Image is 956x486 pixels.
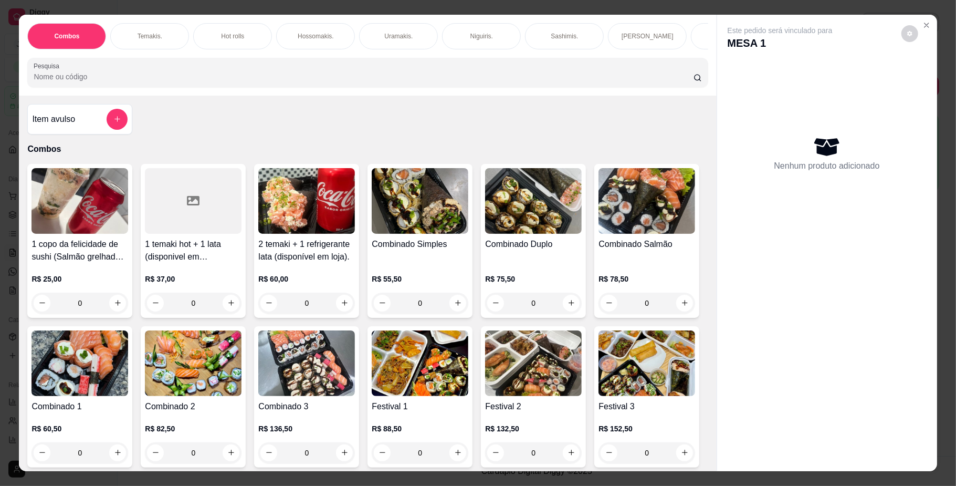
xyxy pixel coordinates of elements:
p: R$ 25,00 [31,274,128,284]
img: product-image [598,330,695,396]
button: increase-product-quantity [109,295,126,312]
p: Hossomakis. [298,32,334,40]
button: increase-product-quantity [109,444,126,461]
h4: Combinado Salmão [598,238,695,251]
p: R$ 60,50 [31,423,128,434]
img: product-image [372,168,468,234]
img: product-image [31,168,128,234]
img: product-image [485,330,582,396]
h4: Festival 3 [598,400,695,413]
p: [PERSON_NAME] [622,32,674,40]
h4: Festival 1 [372,400,468,413]
h4: Festival 2 [485,400,582,413]
button: decrease-product-quantity [147,444,164,461]
img: product-image [258,168,355,234]
h4: Combinado 1 [31,400,128,413]
p: R$ 82,50 [145,423,241,434]
button: add-separate-item [107,109,128,130]
button: decrease-product-quantity [147,295,164,312]
button: increase-product-quantity [336,444,353,461]
p: Combos [27,143,708,156]
h4: 1 copo da felicidade de sushi (Salmão grelhado) 200ml + 1 lata (disponivel em [GEOGRAPHIC_DATA]) [31,238,128,263]
img: product-image [258,330,355,396]
p: Hot rolls [221,32,244,40]
label: Pesquisa [34,61,63,70]
p: Este pedido será vinculado para [728,25,833,36]
p: Sashimis. [551,32,578,40]
p: R$ 75,50 [485,274,582,284]
img: product-image [372,330,468,396]
img: product-image [598,168,695,234]
p: MESA 1 [728,36,833,50]
h4: Combinado 3 [258,400,355,413]
input: Pesquisa [34,71,693,82]
p: R$ 136,50 [258,423,355,434]
h4: Combinado 2 [145,400,241,413]
p: R$ 37,00 [145,274,241,284]
img: product-image [145,330,241,396]
button: increase-product-quantity [223,295,239,312]
h4: Combinado Simples [372,238,468,251]
button: Close [918,17,935,34]
img: product-image [31,330,128,396]
button: decrease-product-quantity [901,25,918,42]
p: Uramakis. [384,32,413,40]
p: Temakis. [138,32,162,40]
p: R$ 60,00 [258,274,355,284]
p: Combos [54,32,79,40]
button: decrease-product-quantity [260,444,277,461]
p: Nenhum produto adicionado [774,160,880,172]
h4: Item avulso [32,113,75,126]
p: Niguiris. [470,32,493,40]
p: R$ 132,50 [485,423,582,434]
p: R$ 152,50 [598,423,695,434]
button: decrease-product-quantity [34,444,50,461]
h4: 1 temaki hot + 1 lata (disponivel em [GEOGRAPHIC_DATA]) [145,238,241,263]
h4: Combinado Duplo [485,238,582,251]
img: product-image [485,168,582,234]
button: increase-product-quantity [223,444,239,461]
p: R$ 78,50 [598,274,695,284]
p: R$ 55,50 [372,274,468,284]
button: decrease-product-quantity [34,295,50,312]
h4: 2 temaki + 1 refrigerante lata (disponível em loja). [258,238,355,263]
p: R$ 88,50 [372,423,468,434]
